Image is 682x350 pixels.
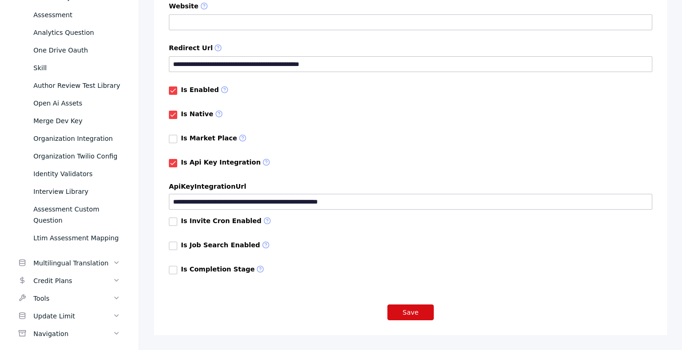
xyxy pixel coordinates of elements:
button: Save [387,304,434,320]
div: Multilingual Translation [33,258,113,269]
a: Interview Library [11,183,128,200]
div: Open Ai Assets [33,98,120,109]
label: Is Native [181,110,225,119]
div: Update Limit [33,310,113,322]
div: Tools [33,293,113,304]
div: Organization Integration [33,133,120,144]
a: Assessment Custom Question [11,200,128,229]
a: Merge Dev Key [11,112,128,130]
div: Assessment Custom Question [33,204,120,226]
label: Is Enabled [181,86,230,94]
label: Redirect Url [169,44,652,53]
div: One Drive Oauth [33,45,120,56]
a: Skill [11,59,128,77]
div: Assessment [33,9,120,20]
label: Is Market Place [181,134,248,143]
label: apiKeyIntegrationUrl [169,183,652,190]
div: Author Review Test Library [33,80,120,91]
label: Is Invite Cron Enabled [181,217,273,225]
a: Organization Twilio Config [11,147,128,165]
div: Identity Validators [33,168,120,179]
div: Credit Plans [33,275,113,286]
label: Is Api Key Integration [181,158,272,167]
a: Ltim Assessment Mapping [11,229,128,247]
label: Is Completion Stage [181,265,266,274]
div: Skill [33,62,120,73]
a: Author Review Test Library [11,77,128,94]
a: One Drive Oauth [11,41,128,59]
label: Website [169,2,652,11]
a: Open Ai Assets [11,94,128,112]
a: Analytics Question [11,24,128,41]
a: Organization Integration [11,130,128,147]
div: Navigation [33,328,113,339]
a: Identity Validators [11,165,128,183]
a: Assessment [11,6,128,24]
div: Interview Library [33,186,120,197]
div: Merge Dev Key [33,115,120,126]
div: Organization Twilio Config [33,151,120,162]
div: Ltim Assessment Mapping [33,232,120,244]
label: Is Job Search Enabled [181,241,271,250]
div: Analytics Question [33,27,120,38]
